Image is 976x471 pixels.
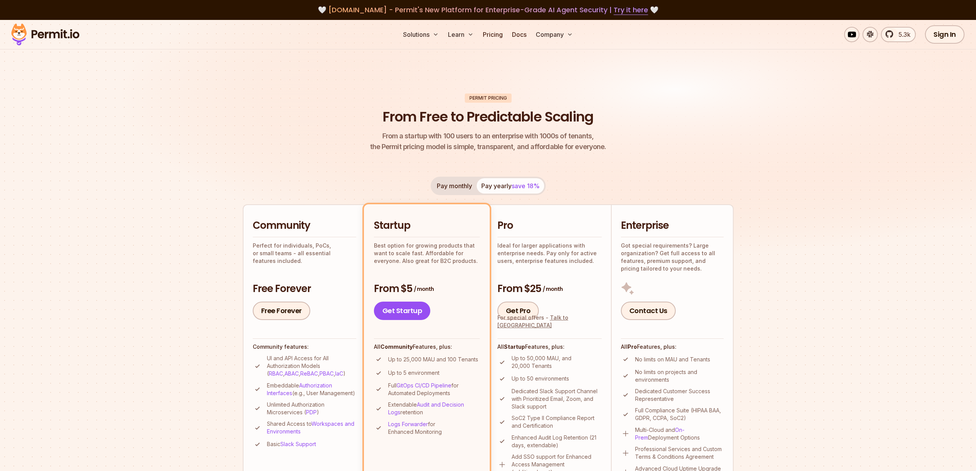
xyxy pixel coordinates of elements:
[253,242,356,265] p: Perfect for individuals, PoCs, or small teams - all essential features included.
[497,242,602,265] p: Ideal for larger applications with enterprise needs. Pay only for active users, enterprise featur...
[18,5,958,15] div: 🤍 🤍
[480,27,506,42] a: Pricing
[512,387,602,410] p: Dedicated Slack Support Channel with Prioritized Email, Zoom, and Slack support
[512,354,602,370] p: Up to 50,000 MAU, and 20,000 Tenants
[397,382,451,389] a: GitOps CI/CD Pipeline
[253,219,356,233] h2: Community
[894,30,910,39] span: 5.3k
[497,219,602,233] h2: Pro
[388,369,439,377] p: Up to 5 environment
[285,370,299,377] a: ABAC
[497,302,539,320] a: Get Pro
[388,356,478,363] p: Up to 25,000 MAU and 100 Tenants
[388,401,464,415] a: Audit and Decision Logs
[497,314,602,329] div: For special offers -
[374,242,480,265] p: Best option for growing products that want to scale fast. Affordable for everyone. Also great for...
[497,343,602,351] h4: All Features, plus:
[267,420,356,435] p: Shared Access to
[374,343,480,351] h4: All Features, plus:
[370,131,606,141] span: From a startup with 100 users to an enterprise with 1000s of tenants,
[635,427,685,441] a: On-Prem
[253,282,356,296] h3: Free Forever
[300,370,318,377] a: ReBAC
[533,27,576,42] button: Company
[621,242,724,272] p: Got special requirements? Large organization? Get full access to all features, premium support, a...
[319,370,334,377] a: PBAC
[627,343,637,350] strong: Pro
[635,387,724,403] p: Dedicated Customer Success Representative
[621,219,724,233] h2: Enterprise
[635,445,724,461] p: Professional Services and Custom Terms & Conditions Agreement
[269,370,283,377] a: RBAC
[635,407,724,422] p: Full Compliance Suite (HIPAA BAA, GDPR, CCPA, SoC2)
[635,368,724,384] p: No limits on projects and environments
[253,302,310,320] a: Free Forever
[267,382,356,397] p: Embeddable (e.g., User Management)
[621,343,724,351] h4: All Features, plus:
[306,409,317,415] a: PDP
[328,5,648,15] span: [DOMAIN_NAME] - Permit's New Platform for Enterprise-Grade AI Agent Security |
[881,27,916,42] a: 5.3k
[635,426,724,441] p: Multi-Cloud and Deployment Options
[925,25,964,44] a: Sign In
[504,343,525,350] strong: Startup
[414,285,434,293] span: / month
[400,27,442,42] button: Solutions
[267,382,332,396] a: Authorization Interfaces
[512,434,602,449] p: Enhanced Audit Log Retention (21 days, extendable)
[335,370,343,377] a: IaC
[635,356,710,363] p: No limits on MAU and Tenants
[614,5,648,15] a: Try it here
[253,343,356,351] h4: Community features:
[374,282,480,296] h3: From $5
[380,343,413,350] strong: Community
[8,21,83,48] img: Permit logo
[388,420,480,436] p: for Enhanced Monitoring
[267,440,316,448] p: Basic
[388,421,428,427] a: Logs Forwarder
[432,178,477,194] button: Pay monthly
[383,107,593,126] h1: From Free to Predictable Scaling
[512,375,569,382] p: Up to 50 environments
[512,414,602,430] p: SoC2 Type II Compliance Report and Certification
[374,219,480,233] h2: Startup
[370,131,606,152] p: the Permit pricing model is simple, transparent, and affordable for everyone.
[445,27,477,42] button: Learn
[267,401,356,416] p: Unlimited Authorization Microservices ( )
[267,354,356,377] p: UI and API Access for All Authorization Models ( , , , , )
[388,401,480,416] p: Extendable retention
[543,285,563,293] span: / month
[280,441,316,447] a: Slack Support
[497,282,602,296] h3: From $25
[509,27,530,42] a: Docs
[388,382,480,397] p: Full for Automated Deployments
[465,94,512,103] div: Permit Pricing
[374,302,431,320] a: Get Startup
[621,302,676,320] a: Contact Us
